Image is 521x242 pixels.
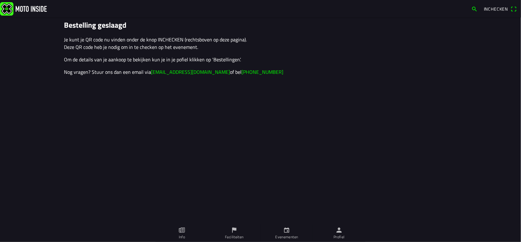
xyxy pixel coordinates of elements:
[64,36,457,51] p: Je kunt je QR code nu vinden onder de knop INCHECKEN (rechtsboven op deze pagina). Deze QR code h...
[151,68,230,76] a: [EMAIL_ADDRESS][DOMAIN_NAME]
[225,234,243,240] ion-label: Faciliteiten
[484,6,508,12] span: Inchecken
[64,68,457,76] p: Nog vragen? Stuur ons dan een email via of bel
[481,3,520,14] a: Incheckenqr scanner
[334,234,345,240] ion-label: Profiel
[64,56,457,63] p: Om de details van je aankoop te bekijken kun je in je pofiel klikken op ‘Bestellingen’.
[468,3,481,14] a: search
[336,227,343,234] ion-icon: person
[283,227,290,234] ion-icon: calendar
[275,234,298,240] ion-label: Evenementen
[179,234,185,240] ion-label: Info
[64,21,457,30] h1: Bestelling geslaagd
[178,227,185,234] ion-icon: paper
[231,227,238,234] ion-icon: flag
[241,68,283,76] a: [PHONE_NUMBER]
